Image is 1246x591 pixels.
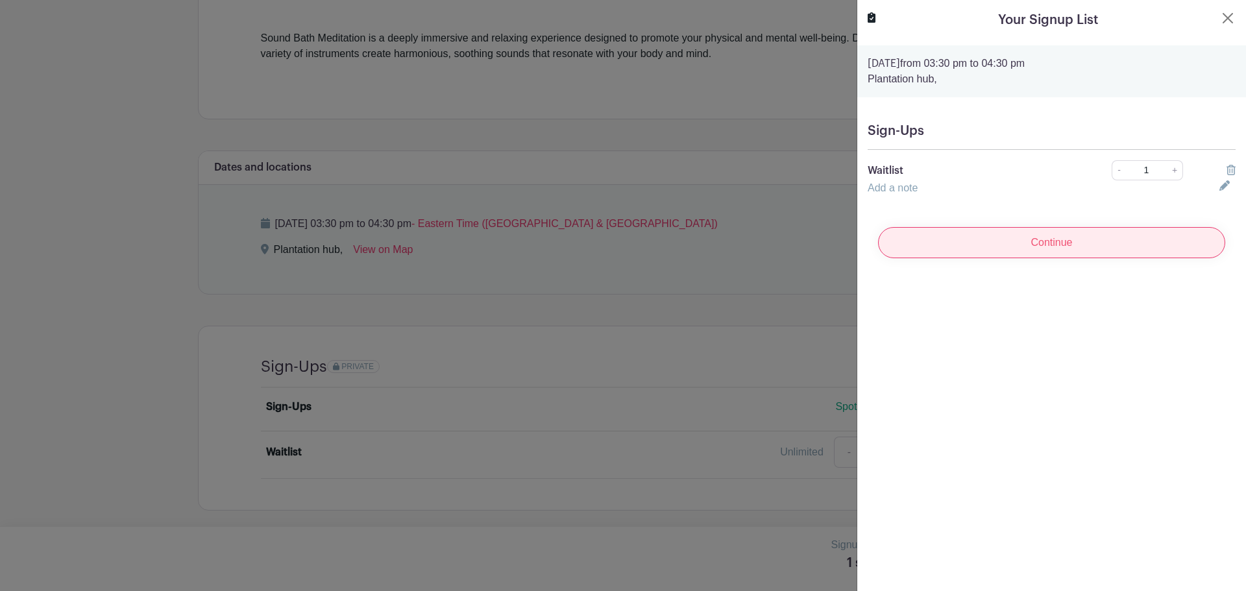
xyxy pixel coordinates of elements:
[1112,160,1126,180] a: -
[1220,10,1236,26] button: Close
[868,163,1076,178] p: Waitlist
[868,123,1236,139] h5: Sign-Ups
[1167,160,1183,180] a: +
[868,182,918,193] a: Add a note
[868,56,1236,71] p: from 03:30 pm to 04:30 pm
[998,10,1098,30] h5: Your Signup List
[878,227,1225,258] input: Continue
[868,58,900,69] strong: [DATE]
[868,71,1236,87] p: Plantation hub,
